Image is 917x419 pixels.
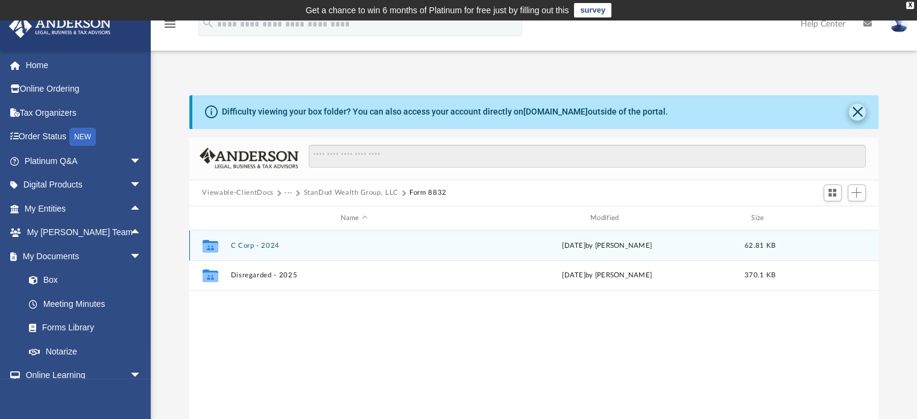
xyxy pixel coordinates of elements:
[483,241,730,251] div: [DATE] by [PERSON_NAME]
[5,14,115,38] img: Anderson Advisors Platinum Portal
[8,77,160,101] a: Online Ordering
[306,3,569,17] div: Get a chance to win 6 months of Platinum for free just by filling out this
[201,16,215,30] i: search
[848,184,866,201] button: Add
[8,101,160,125] a: Tax Organizers
[163,17,177,31] i: menu
[483,213,731,224] div: Modified
[163,23,177,31] a: menu
[130,364,154,388] span: arrow_drop_down
[69,128,96,146] div: NEW
[8,125,160,150] a: Order StatusNEW
[222,106,668,118] div: Difficulty viewing your box folder? You can also access your account directly on outside of the p...
[890,15,908,33] img: User Pic
[230,213,477,224] div: Name
[483,271,730,282] div: [DATE] by [PERSON_NAME]
[8,244,154,268] a: My Documentsarrow_drop_down
[744,273,775,279] span: 370.1 KB
[303,187,398,198] button: StanDud Wealth Group, LLC
[409,187,447,198] button: Form 8832
[8,364,154,388] a: Online Learningarrow_drop_down
[906,2,914,9] div: close
[736,213,784,224] div: Size
[824,184,842,201] button: Switch to Grid View
[230,242,477,250] button: C Corp - 2024
[574,3,611,17] a: survey
[194,213,224,224] div: id
[17,316,148,340] a: Forms Library
[789,213,874,224] div: id
[130,173,154,198] span: arrow_drop_down
[309,145,865,168] input: Search files and folders
[130,221,154,245] span: arrow_drop_up
[8,149,160,173] a: Platinum Q&Aarrow_drop_down
[744,242,775,249] span: 62.81 KB
[849,104,866,121] button: Close
[523,107,588,116] a: [DOMAIN_NAME]
[17,268,148,292] a: Box
[8,53,160,77] a: Home
[8,221,154,245] a: My [PERSON_NAME] Teamarrow_drop_up
[8,197,160,221] a: My Entitiesarrow_drop_up
[130,197,154,221] span: arrow_drop_up
[285,187,292,198] button: ···
[230,272,477,280] button: Disregarded - 2025
[17,292,154,316] a: Meeting Minutes
[130,149,154,174] span: arrow_drop_down
[17,339,154,364] a: Notarize
[8,173,160,197] a: Digital Productsarrow_drop_down
[202,187,273,198] button: Viewable-ClientDocs
[130,244,154,269] span: arrow_drop_down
